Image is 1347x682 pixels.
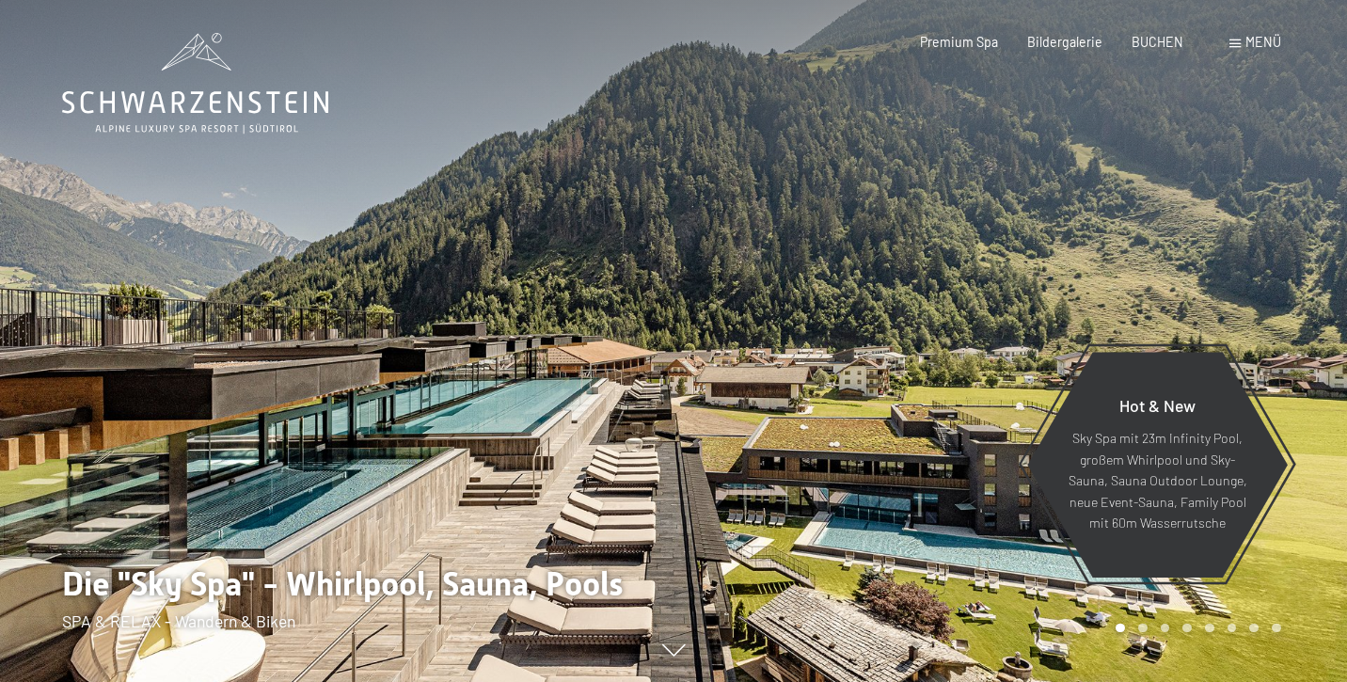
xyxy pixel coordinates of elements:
a: Premium Spa [920,34,998,50]
a: Bildergalerie [1027,34,1102,50]
div: Carousel Page 3 [1161,624,1170,633]
div: Carousel Page 4 [1182,624,1192,633]
div: Carousel Page 5 [1205,624,1214,633]
div: Carousel Page 6 [1228,624,1237,633]
div: Carousel Pagination [1109,624,1280,633]
span: Hot & New [1119,395,1196,416]
a: BUCHEN [1132,34,1183,50]
a: Hot & New Sky Spa mit 23m Infinity Pool, großem Whirlpool und Sky-Sauna, Sauna Outdoor Lounge, ne... [1026,351,1289,579]
div: Carousel Page 2 [1138,624,1148,633]
div: Carousel Page 7 [1249,624,1259,633]
div: Carousel Page 1 (Current Slide) [1116,624,1125,633]
p: Sky Spa mit 23m Infinity Pool, großem Whirlpool und Sky-Sauna, Sauna Outdoor Lounge, neue Event-S... [1068,428,1247,534]
div: Carousel Page 8 [1272,624,1281,633]
span: Menü [1245,34,1281,50]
